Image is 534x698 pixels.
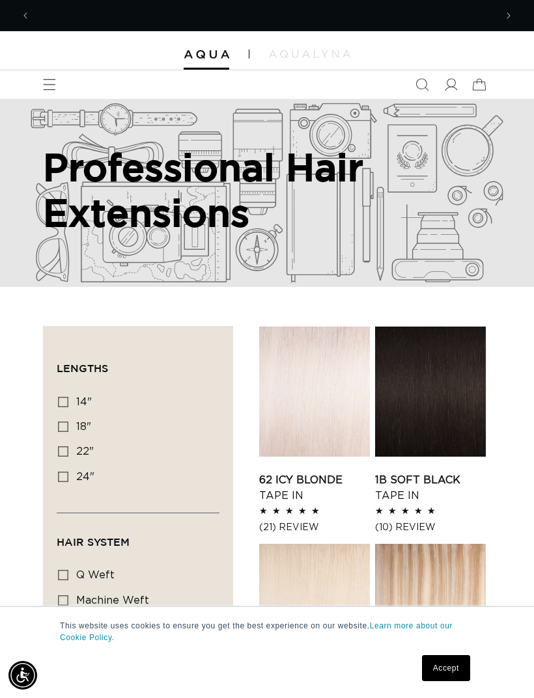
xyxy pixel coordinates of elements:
span: 22" [76,446,94,457]
summary: Hair System (0 selected) [57,513,219,560]
h2: Professional Hair Extensions [43,144,491,235]
div: Accessibility Menu [8,661,37,690]
summary: Menu [35,70,64,99]
span: Lengths [57,362,108,374]
button: Previous announcement [11,1,40,30]
img: Aqua Hair Extensions [184,50,229,59]
a: Accept [422,655,470,681]
span: 24" [76,472,94,482]
img: aqualyna.com [269,50,350,58]
span: Hair System [57,536,130,548]
a: 62 Icy Blonde Tape In [259,472,370,503]
span: 18" [76,422,91,432]
span: q weft [76,570,115,580]
span: machine weft [76,595,149,606]
span: 14" [76,397,92,407]
p: This website uses cookies to ensure you get the best experience on our website. [60,620,474,643]
summary: Lengths (0 selected) [57,340,219,386]
button: Next announcement [494,1,523,30]
summary: Search [408,70,436,99]
a: 1B Soft Black Tape In [375,472,486,503]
